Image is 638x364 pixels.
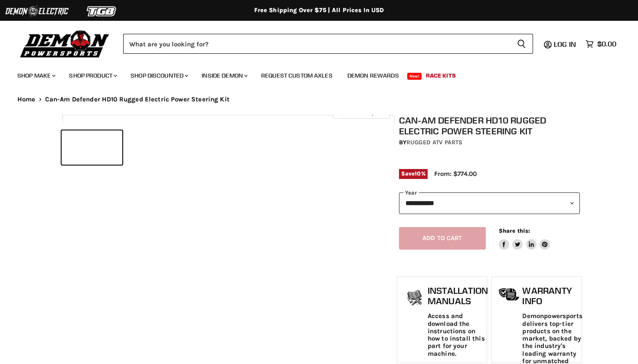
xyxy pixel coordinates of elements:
[419,67,462,84] a: Race Kits
[399,138,580,147] div: by
[17,28,112,59] img: Demon Powersports
[399,115,580,136] h1: Can-Am Defender HD10 Rugged Electric Power Steering Kit
[581,38,621,50] a: $0.00
[404,288,425,309] img: install_manual-icon.png
[510,34,533,54] button: Search
[522,286,582,306] h1: Warranty Info
[11,63,614,84] ul: Main menu
[597,40,616,48] span: $0.00
[62,67,122,84] a: Shop Product
[415,170,421,177] span: 10
[124,67,193,84] a: Shop Discounted
[123,34,510,54] input: Search
[499,227,530,234] span: Share this:
[554,40,576,49] span: Log in
[337,109,385,116] span: Click to expand
[69,3,134,19] img: TGB Logo 2
[498,288,520,301] img: warranty-icon.png
[195,67,253,84] a: Inside Demon
[45,96,229,103] span: Can-Am Defender HD10 Rugged Electric Power Steering Kit
[434,170,477,178] span: From: $774.00
[399,192,580,214] select: year
[17,96,36,103] a: Home
[62,130,122,165] button: IMAGE thumbnail
[11,67,61,84] a: Shop Make
[341,67,406,84] a: Demon Rewards
[499,227,550,250] aside: Share this:
[406,139,462,146] a: Rugged ATV Parts
[550,40,581,48] a: Log in
[255,67,339,84] a: Request Custom Axles
[123,34,533,54] form: Product
[399,169,428,179] span: Save %
[4,3,69,19] img: Demon Electric Logo 2
[428,312,488,357] p: Access and download the instructions on how to install this part for your machine.
[407,73,422,80] span: New!
[428,286,488,306] h1: Installation Manuals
